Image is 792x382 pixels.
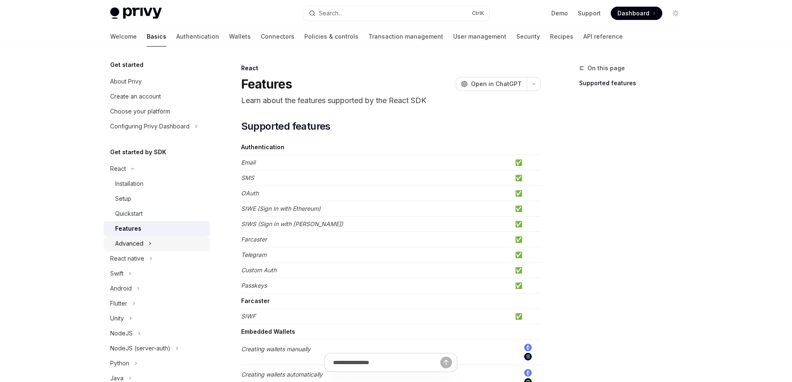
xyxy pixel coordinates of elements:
div: Flutter [110,298,127,308]
a: Installation [104,176,210,191]
button: Toggle Python section [104,356,210,371]
a: Dashboard [611,7,662,20]
td: ✅ [512,186,541,201]
a: Connectors [261,27,294,47]
h5: Get started [110,60,143,70]
td: ✅ [512,155,541,170]
button: Toggle Unity section [104,311,210,326]
a: Quickstart [104,206,210,221]
div: React native [110,254,144,264]
input: Ask a question... [333,353,440,372]
div: Android [110,283,132,293]
div: Configuring Privy Dashboard [110,121,190,131]
em: Telegram [241,251,266,258]
div: Python [110,358,129,368]
a: Policies & controls [304,27,358,47]
div: Swift [110,269,123,278]
a: Authentication [176,27,219,47]
a: Setup [104,191,210,206]
span: Ctrl K [472,10,484,17]
td: ✅ [512,232,541,247]
em: Creating wallets manually [241,345,311,352]
h5: Get started by SDK [110,147,166,157]
td: ✅ [512,263,541,278]
button: Toggle React native section [104,251,210,266]
button: Toggle dark mode [669,7,682,20]
button: Toggle NodeJS section [104,326,210,341]
em: SIWS (Sign In with [PERSON_NAME]) [241,220,343,227]
h1: Features [241,76,292,91]
strong: Authentication [241,143,284,150]
button: Send message [440,357,452,368]
div: Setup [115,194,131,204]
td: ✅ [512,278,541,293]
strong: Farcaster [241,297,270,304]
div: Quickstart [115,209,143,219]
span: Dashboard [617,9,649,17]
span: Open in ChatGPT [471,80,522,88]
p: Learn about the features supported by the React SDK [241,95,541,106]
a: Create an account [104,89,210,104]
a: Support [578,9,601,17]
div: Choose your platform [110,106,170,116]
div: Create an account [110,91,161,101]
a: Wallets [229,27,251,47]
em: Custom Auth [241,266,276,274]
strong: Embedded Wallets [241,328,295,335]
em: OAuth [241,190,259,197]
div: Unity [110,313,124,323]
button: Toggle Advanced section [104,236,210,251]
em: SIWF [241,313,256,320]
em: SMS [241,174,254,181]
a: About Privy [104,74,210,89]
a: Basics [147,27,166,47]
div: Installation [115,179,143,189]
em: Passkeys [241,282,267,289]
button: Toggle React section [104,161,210,176]
button: Toggle NodeJS (server-auth) section [104,341,210,356]
img: ethereum.png [524,344,532,351]
td: ✅ [512,170,541,186]
div: Advanced [115,239,143,249]
div: NodeJS [110,328,133,338]
div: Search... [319,8,342,18]
a: API reference [583,27,623,47]
button: Open search [303,6,489,21]
em: Email [241,159,255,166]
div: NodeJS (server-auth) [110,343,170,353]
td: ✅ [512,217,541,232]
a: Demo [551,9,568,17]
a: Choose your platform [104,104,210,119]
div: About Privy [110,76,142,86]
button: Open in ChatGPT [456,77,527,91]
a: Security [516,27,540,47]
button: Toggle Swift section [104,266,210,281]
button: Toggle Configuring Privy Dashboard section [104,119,210,134]
a: User management [453,27,506,47]
td: ✅ [512,309,541,324]
em: SIWE (Sign In with Ethereum) [241,205,321,212]
span: On this page [587,63,625,73]
div: Features [115,224,141,234]
a: Transaction management [368,27,443,47]
a: Supported features [579,76,689,90]
span: Supported features [241,120,331,133]
img: light logo [110,7,162,19]
a: Recipes [550,27,573,47]
td: ✅ [512,201,541,217]
div: React [110,164,126,174]
td: ✅ [512,247,541,263]
button: Toggle Android section [104,281,210,296]
em: Farcaster [241,236,267,243]
div: React [241,64,541,72]
button: Toggle Flutter section [104,296,210,311]
a: Features [104,221,210,236]
a: Welcome [110,27,137,47]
